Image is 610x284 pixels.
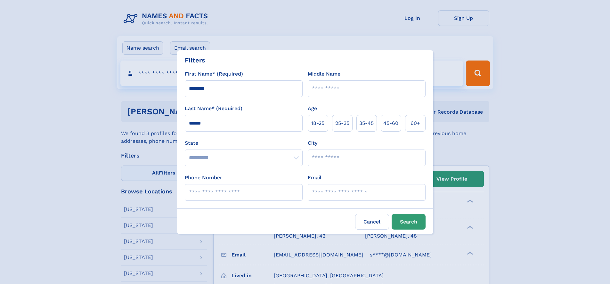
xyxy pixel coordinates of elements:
label: First Name* (Required) [185,70,243,78]
label: City [308,139,317,147]
label: State [185,139,303,147]
label: Cancel [355,214,389,230]
span: 60+ [411,119,420,127]
span: 25‑35 [335,119,349,127]
div: Filters [185,55,205,65]
label: Last Name* (Required) [185,105,242,112]
label: Email [308,174,321,182]
span: 18‑25 [311,119,324,127]
span: 35‑45 [359,119,374,127]
label: Middle Name [308,70,340,78]
label: Age [308,105,317,112]
span: 45‑60 [383,119,398,127]
button: Search [392,214,426,230]
label: Phone Number [185,174,222,182]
